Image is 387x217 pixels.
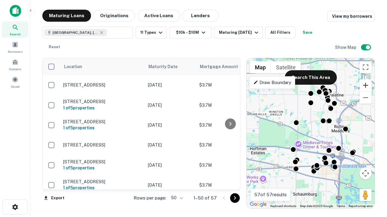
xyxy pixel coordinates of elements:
[93,10,135,22] button: Originations
[60,58,145,75] th: Location
[199,82,260,88] p: $3.7M
[42,193,66,203] button: Export
[298,27,317,39] button: Save your search to get updates of matches that match your search criteria.
[63,99,142,104] p: [STREET_ADDRESS]
[10,5,21,17] img: capitalize-icon.png
[199,122,260,128] p: $3.7M
[335,44,357,51] h6: Show Map
[135,27,167,39] button: 11 Types
[148,122,193,128] p: [DATE]
[359,79,372,91] button: Zoom in
[63,124,142,131] h6: 1 of 5 properties
[248,200,268,208] img: Google
[357,169,387,198] iframe: Chat Widget
[359,92,372,104] button: Zoom out
[2,39,28,55] a: Borrowers
[63,179,142,184] p: [STREET_ADDRESS]
[169,193,184,202] div: 50
[10,32,21,36] span: Search
[271,61,301,73] button: Show satellite imagery
[214,27,263,39] button: Maturing [DATE]
[247,58,375,208] div: 0 0
[148,63,185,70] span: Maturity Date
[199,182,260,188] p: $3.7M
[199,162,260,168] p: $3.7M
[270,204,296,208] button: Keyboard shortcuts
[182,10,219,22] button: Lenders
[230,193,240,203] button: Go to next page
[8,49,22,54] span: Borrowers
[63,184,142,191] h6: 1 of 5 properties
[63,142,142,148] p: [STREET_ADDRESS]
[196,58,263,75] th: Mortgage Amount
[199,102,260,108] p: $3.7M
[42,10,91,22] button: Maturing Loans
[327,11,375,22] a: View my borrowers
[285,70,337,85] button: Search This Area
[63,105,142,111] h6: 1 of 5 properties
[2,56,28,73] a: Contacts
[145,58,196,75] th: Maturity Date
[148,82,193,88] p: [DATE]
[193,194,217,202] p: 1–50 of 57
[45,41,64,53] button: Reset
[2,74,28,90] a: Saved
[248,200,268,208] a: Open this area in Google Maps (opens a new window)
[63,119,142,124] p: [STREET_ADDRESS]
[250,61,271,73] button: Show street map
[63,82,142,88] p: [STREET_ADDRESS]
[138,10,180,22] button: Active Loans
[134,194,166,202] p: Rows per page:
[148,142,193,148] p: [DATE]
[53,30,98,35] span: [GEOGRAPHIC_DATA], [GEOGRAPHIC_DATA]
[2,21,28,38] a: Search
[199,142,260,148] p: $3.7M
[359,61,372,73] button: Toggle fullscreen view
[63,165,142,171] h6: 1 of 5 properties
[265,27,295,39] button: All Filters
[337,204,345,208] a: Terms (opens in new tab)
[63,159,142,165] p: [STREET_ADDRESS]
[253,79,291,86] p: Draw Boundary
[148,162,193,168] p: [DATE]
[300,204,333,208] span: Map data ©2025 Google
[254,191,287,198] p: 57 of 57 results
[200,63,246,70] span: Mortgage Amount
[349,204,373,208] a: Report a map error
[148,182,193,188] p: [DATE]
[9,67,21,71] span: Contacts
[148,102,193,108] p: [DATE]
[11,84,20,89] span: Saved
[64,63,82,70] span: Location
[219,29,260,36] div: Maturing [DATE]
[169,27,212,39] button: $10k - $10M
[359,167,372,179] button: Map camera controls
